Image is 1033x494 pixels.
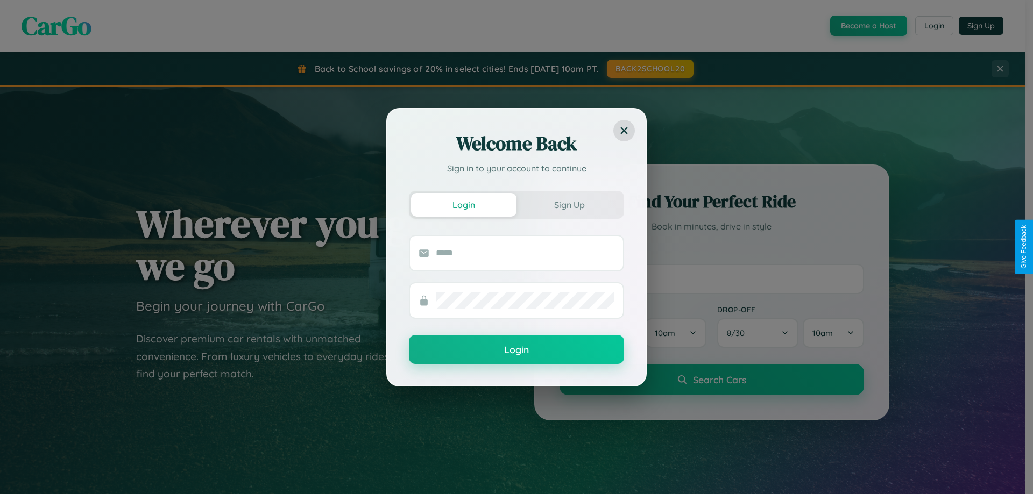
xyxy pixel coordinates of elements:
[1020,225,1028,269] div: Give Feedback
[411,193,516,217] button: Login
[516,193,622,217] button: Sign Up
[409,335,624,364] button: Login
[409,131,624,156] h2: Welcome Back
[409,162,624,175] p: Sign in to your account to continue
